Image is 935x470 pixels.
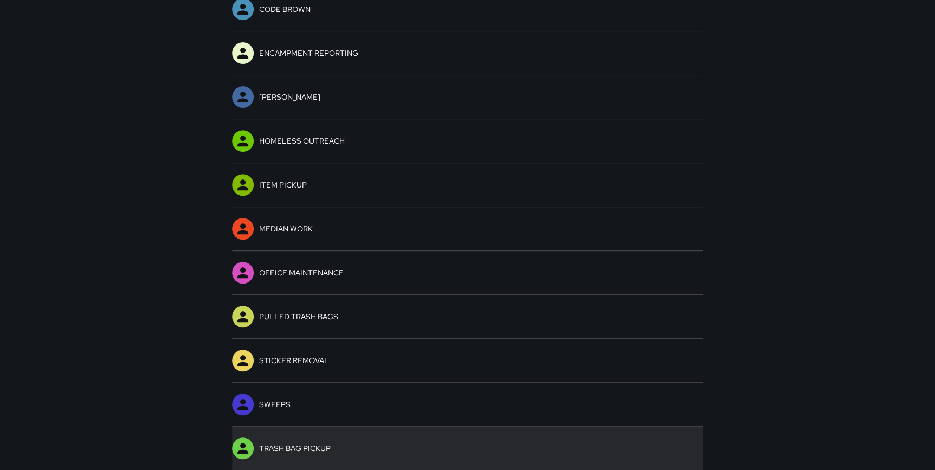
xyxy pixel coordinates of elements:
[232,163,703,207] a: ITEM PICKUP
[232,383,703,426] a: SWEEPS
[232,427,703,470] a: TRASH BAG PICKUP
[232,339,703,382] a: STICKER REMOVAL
[232,75,703,119] a: [PERSON_NAME]
[232,295,703,338] a: PULLED TRASH BAGS
[232,31,703,75] a: ENCAMPMENT REPORTING
[232,251,703,294] a: OFFICE MAINTENANCE
[232,207,703,250] a: MEDIAN WORK
[232,119,703,163] a: HOMELESS OUTREACH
